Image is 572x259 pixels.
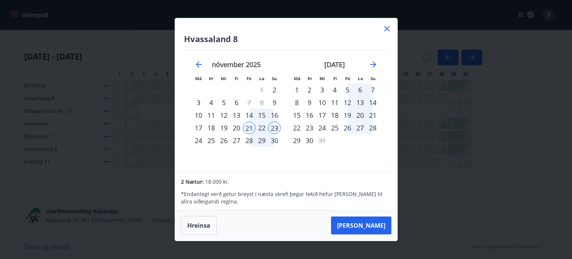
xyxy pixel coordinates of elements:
div: 5 [341,83,354,96]
div: 17 [192,121,205,134]
td: Choose miðvikudagur, 3. desember 2025 as your check-in date. It’s available. [316,83,328,96]
td: Choose sunnudagur, 30. nóvember 2025 as your check-in date. It’s available. [268,134,281,147]
div: Move forward to switch to the next month. [369,60,378,69]
td: Choose mánudagur, 10. nóvember 2025 as your check-in date. It’s available. [192,109,205,121]
small: Fi [235,76,238,81]
td: Choose sunnudagur, 9. nóvember 2025 as your check-in date. It’s available. [268,96,281,109]
td: Choose mánudagur, 15. desember 2025 as your check-in date. It’s available. [290,109,303,121]
td: Choose mánudagur, 1. desember 2025 as your check-in date. It’s available. [290,83,303,96]
td: Choose föstudagur, 28. nóvember 2025 as your check-in date. It’s available. [243,134,255,147]
button: [PERSON_NAME] [331,217,391,234]
small: Su [371,76,376,81]
div: Move backward to switch to the previous month. [194,60,203,69]
td: Choose þriðjudagur, 25. nóvember 2025 as your check-in date. It’s available. [205,134,217,147]
td: Choose föstudagur, 7. nóvember 2025 as your check-in date. It’s available. [243,96,255,109]
div: 24 [192,134,205,147]
div: 27 [230,134,243,147]
td: Choose föstudagur, 26. desember 2025 as your check-in date. It’s available. [341,121,354,134]
td: Choose mánudagur, 17. nóvember 2025 as your check-in date. It’s available. [192,121,205,134]
small: La [358,76,363,81]
div: 4 [205,96,217,109]
td: Choose laugardagur, 29. nóvember 2025 as your check-in date. It’s available. [255,134,268,147]
div: 12 [341,96,354,109]
span: 18.000 kr. [205,178,229,185]
div: 6 [230,96,243,109]
div: 5 [217,96,230,109]
td: Choose sunnudagur, 7. desember 2025 as your check-in date. It’s available. [366,83,379,96]
div: 17 [316,109,328,121]
div: 1 [290,83,303,96]
div: 15 [255,109,268,121]
div: 6 [354,83,366,96]
td: Choose laugardagur, 13. desember 2025 as your check-in date. It’s available. [354,96,366,109]
div: 25 [328,121,341,134]
div: Aðeins innritun í boði [268,96,281,109]
div: 13 [354,96,366,109]
td: Choose miðvikudagur, 5. nóvember 2025 as your check-in date. It’s available. [217,96,230,109]
div: 7 [366,83,379,96]
td: Choose fimmtudagur, 11. desember 2025 as your check-in date. It’s available. [328,96,341,109]
td: Choose þriðjudagur, 2. desember 2025 as your check-in date. It’s available. [303,83,316,96]
td: Choose þriðjudagur, 11. nóvember 2025 as your check-in date. It’s available. [205,109,217,121]
td: Choose sunnudagur, 14. desember 2025 as your check-in date. It’s available. [366,96,379,109]
span: 2 Nætur: [181,178,204,185]
div: 13 [230,109,243,121]
div: Aðeins útritun í boði [243,96,255,109]
small: Fö [345,76,350,81]
div: 26 [341,121,354,134]
div: 24 [316,121,328,134]
td: Not available. laugardagur, 8. nóvember 2025 [255,96,268,109]
td: Choose föstudagur, 5. desember 2025 as your check-in date. It’s available. [341,83,354,96]
div: 21 [243,121,255,134]
div: 18 [328,109,341,121]
small: Fö [247,76,251,81]
div: 14 [243,109,255,121]
td: Choose miðvikudagur, 10. desember 2025 as your check-in date. It’s available. [316,96,328,109]
small: Má [294,76,301,81]
div: 28 [366,121,379,134]
div: 11 [205,109,217,121]
td: Choose þriðjudagur, 18. nóvember 2025 as your check-in date. It’s available. [205,121,217,134]
div: 2 [303,83,316,96]
div: 28 [243,134,255,147]
td: Choose föstudagur, 14. nóvember 2025 as your check-in date. It’s available. [243,109,255,121]
div: 10 [192,109,205,121]
td: Choose þriðjudagur, 16. desember 2025 as your check-in date. It’s available. [303,109,316,121]
strong: [DATE] [324,60,345,69]
div: 21 [366,109,379,121]
div: 23 [303,121,316,134]
strong: nóvember 2025 [212,60,261,69]
td: Choose miðvikudagur, 19. nóvember 2025 as your check-in date. It’s available. [217,121,230,134]
div: 18 [205,121,217,134]
button: Hreinsa [181,216,217,235]
td: Choose fimmtudagur, 13. nóvember 2025 as your check-in date. It’s available. [230,109,243,121]
div: 30 [268,134,281,147]
td: Choose fimmtudagur, 6. nóvember 2025 as your check-in date. It’s available. [230,96,243,109]
div: 15 [290,109,303,121]
td: Choose föstudagur, 19. desember 2025 as your check-in date. It’s available. [341,109,354,121]
td: Selected. laugardagur, 22. nóvember 2025 [255,121,268,134]
td: Choose miðvikudagur, 26. nóvember 2025 as your check-in date. It’s available. [217,134,230,147]
td: Choose fimmtudagur, 25. desember 2025 as your check-in date. It’s available. [328,121,341,134]
td: Choose sunnudagur, 2. nóvember 2025 as your check-in date. It’s available. [268,83,281,96]
td: Choose sunnudagur, 16. nóvember 2025 as your check-in date. It’s available. [268,109,281,121]
td: Choose fimmtudagur, 27. nóvember 2025 as your check-in date. It’s available. [230,134,243,147]
div: Aðeins innritun í boði [268,83,281,96]
small: Mi [221,76,226,81]
div: 8 [290,96,303,109]
div: 11 [328,96,341,109]
div: Calendar [184,51,388,163]
div: 22 [255,121,268,134]
div: 20 [354,109,366,121]
td: Choose miðvikudagur, 12. nóvember 2025 as your check-in date. It’s available. [217,109,230,121]
p: * Endanlegt verð getur breyst í næsta skrefi þegar tekið hefur [PERSON_NAME] til allra viðeigandi... [181,190,391,205]
div: 14 [366,96,379,109]
td: Choose laugardagur, 6. desember 2025 as your check-in date. It’s available. [354,83,366,96]
small: Má [195,76,202,81]
small: Fi [333,76,337,81]
div: 19 [341,109,354,121]
td: Choose sunnudagur, 28. desember 2025 as your check-in date. It’s available. [366,121,379,134]
td: Selected as start date. föstudagur, 21. nóvember 2025 [243,121,255,134]
div: 22 [290,121,303,134]
td: Choose fimmtudagur, 18. desember 2025 as your check-in date. It’s available. [328,109,341,121]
